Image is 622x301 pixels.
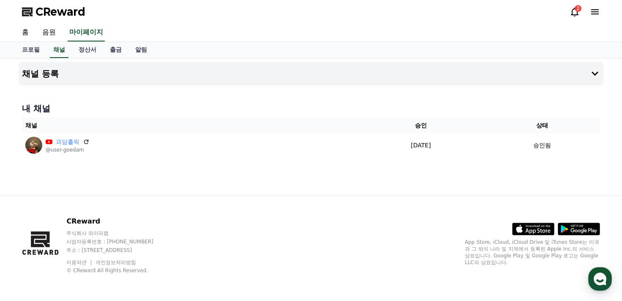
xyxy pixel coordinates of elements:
a: 정산서 [72,42,103,58]
p: App Store, iCloud, iCloud Drive 및 iTunes Store는 미국과 그 밖의 나라 및 지역에서 등록된 Apple Inc.의 서비스 상표입니다. Goo... [465,239,600,266]
th: 상태 [484,118,600,133]
h4: 내 채널 [22,102,600,114]
div: 2 [575,5,581,12]
a: 채널 [50,42,68,58]
h4: 채널 등록 [22,69,59,78]
a: 프로필 [15,42,46,58]
button: 채널 등록 [19,62,603,86]
p: 사업자등록번호 : [PHONE_NUMBER] [66,238,169,245]
span: CReward [35,5,85,19]
a: 홈 [15,24,35,41]
p: 주식회사 와이피랩 [66,230,169,237]
p: 주소 : [STREET_ADDRESS] [66,247,169,254]
a: 2 [570,7,580,17]
a: 알림 [128,42,154,58]
th: 채널 [22,118,357,133]
img: 괴담홀릭 [25,137,42,154]
a: 마이페이지 [68,24,105,41]
a: 음원 [35,24,63,41]
p: 승인됨 [533,141,551,150]
p: CReward [66,216,169,226]
p: @user-goedam [46,146,90,153]
a: 개인정보처리방침 [95,260,136,265]
p: [DATE] [361,141,481,150]
a: 괴담홀릭 [56,138,79,146]
a: 이용약관 [66,260,93,265]
th: 승인 [357,118,484,133]
a: 출금 [103,42,128,58]
a: CReward [22,5,85,19]
p: © CReward All Rights Reserved. [66,267,169,274]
